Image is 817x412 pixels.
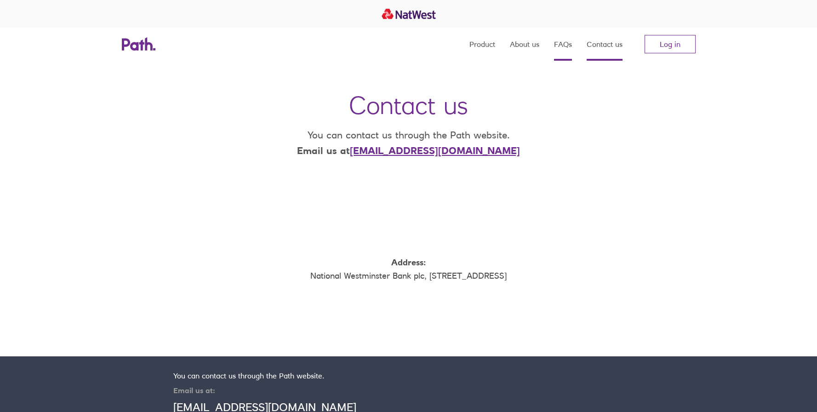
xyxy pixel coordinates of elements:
[173,386,476,395] h4: Email us at:
[391,257,426,267] strong: Address:
[554,28,572,61] a: FAQs
[297,145,520,156] strong: Email us at
[290,127,527,158] p: You can contact us through the Path website.
[350,145,520,156] a: [EMAIL_ADDRESS][DOMAIN_NAME]
[645,35,696,53] a: Log in
[510,28,539,61] a: About us
[469,28,495,61] a: Product
[349,90,468,120] h1: Contact us
[587,28,623,61] a: Contact us
[310,256,507,283] p: National Westminster Bank plc, [STREET_ADDRESS]
[173,371,476,380] p: You can contact us through the Path website.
